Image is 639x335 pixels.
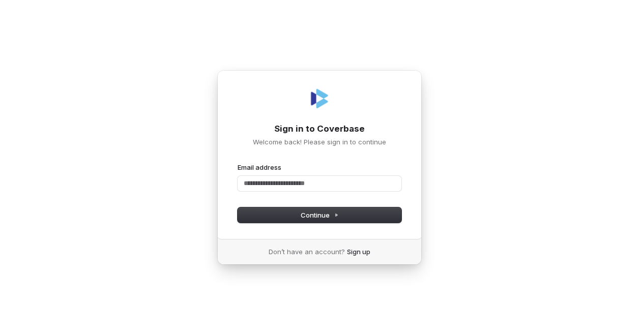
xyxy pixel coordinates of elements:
[301,210,339,220] span: Continue
[238,123,401,135] h1: Sign in to Coverbase
[238,137,401,146] p: Welcome back! Please sign in to continue
[238,163,281,172] label: Email address
[307,86,332,111] img: Coverbase
[238,207,401,223] button: Continue
[347,247,370,256] a: Sign up
[269,247,345,256] span: Don’t have an account?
